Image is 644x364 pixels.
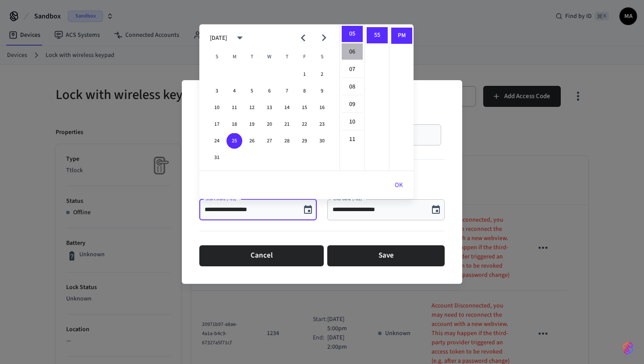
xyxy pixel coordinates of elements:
[342,44,363,60] li: 6 hours
[342,114,363,131] li: 10 hours
[427,201,445,219] button: Choose date, selected date is Aug 25, 2025
[209,117,225,132] button: 17
[226,100,242,116] button: 11
[623,341,633,355] img: SeamLogoGradient.69752ec5.svg
[262,100,277,116] button: 13
[209,150,225,166] button: 31
[367,28,388,44] li: 55 minutes
[262,83,277,99] button: 6
[244,100,260,116] button: 12
[262,117,277,132] button: 20
[244,117,260,132] button: 19
[314,133,330,149] button: 30
[226,117,242,132] button: 18
[314,48,330,66] span: Saturday
[209,100,225,116] button: 10
[314,83,330,99] button: 9
[342,96,363,113] li: 9 hours
[209,83,225,99] button: 3
[364,25,389,171] ul: Select minutes
[293,28,313,48] button: Previous month
[297,48,312,66] span: Friday
[210,33,227,42] div: [DATE]
[279,83,295,99] button: 7
[297,67,312,82] button: 1
[384,175,414,196] button: OK
[342,131,363,148] li: 11 hours
[297,133,312,149] button: 29
[262,133,277,149] button: 27
[342,61,363,78] li: 7 hours
[226,48,242,66] span: Monday
[279,48,295,66] span: Thursday
[297,100,312,116] button: 15
[314,28,334,48] button: Next month
[209,133,225,149] button: 24
[209,48,225,66] span: Sunday
[279,117,295,132] button: 21
[205,195,238,202] label: Start Date (+03)
[226,133,242,149] button: 25
[333,195,364,202] label: End Date (+03)
[279,133,295,149] button: 28
[314,117,330,132] button: 23
[230,28,250,48] button: calendar view is open, switch to year view
[391,28,412,44] li: PM
[342,79,363,95] li: 8 hours
[279,100,295,116] button: 14
[314,100,330,116] button: 16
[342,26,363,43] li: 5 hours
[244,133,260,149] button: 26
[226,83,242,99] button: 4
[297,117,312,132] button: 22
[389,25,414,171] ul: Select meridiem
[327,245,445,266] button: Save
[299,201,317,219] button: Choose date, selected date is Aug 25, 2025
[244,48,260,66] span: Tuesday
[244,83,260,99] button: 5
[297,83,312,99] button: 8
[314,67,330,82] button: 2
[340,25,364,171] ul: Select hours
[199,245,324,266] button: Cancel
[262,48,277,66] span: Wednesday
